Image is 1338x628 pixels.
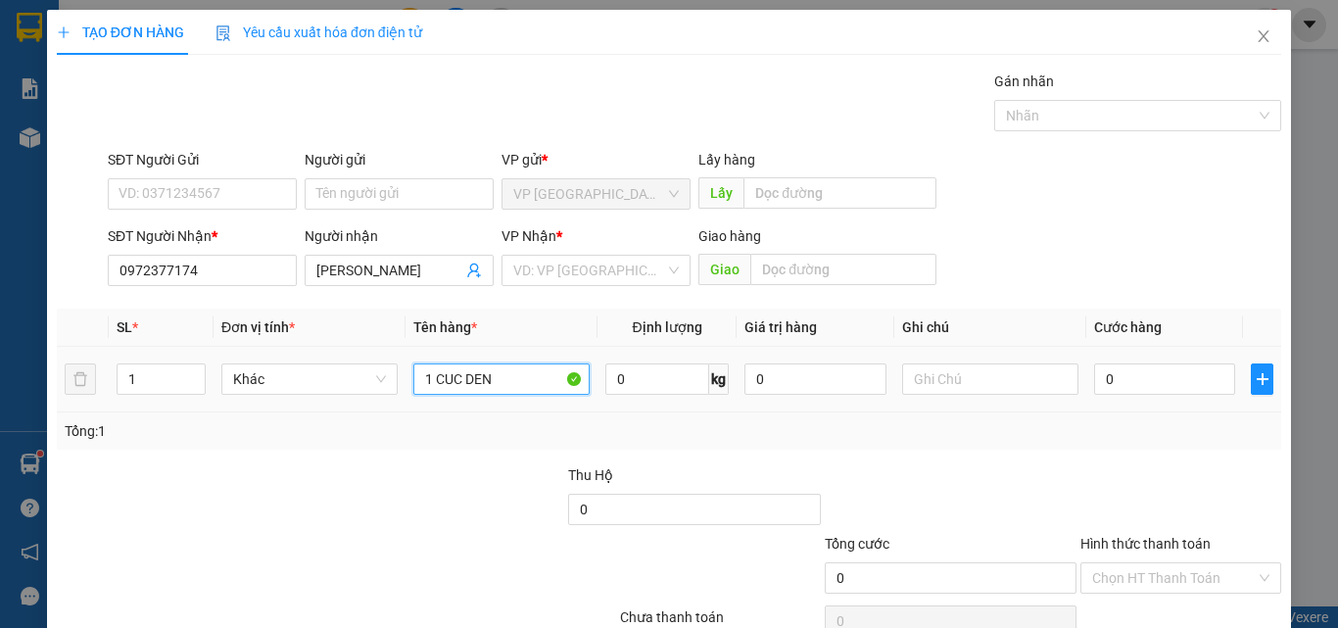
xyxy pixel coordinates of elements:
[502,228,556,244] span: VP Nhận
[165,74,269,90] b: [DOMAIN_NAME]
[502,149,691,170] div: VP gửi
[1094,319,1162,335] span: Cước hàng
[698,228,761,244] span: Giao hàng
[165,93,269,118] li: (c) 2017
[57,24,184,40] span: TẠO ĐƠN HÀNG
[65,420,518,442] div: Tổng: 1
[744,363,885,395] input: 0
[215,25,231,41] img: icon
[213,24,260,72] img: logo.jpg
[57,25,71,39] span: plus
[698,177,743,209] span: Lấy
[1236,10,1291,65] button: Close
[894,309,1086,347] th: Ghi chú
[108,149,297,170] div: SĐT Người Gửi
[117,319,132,335] span: SL
[750,254,936,285] input: Dọc đường
[1252,371,1272,387] span: plus
[108,225,297,247] div: SĐT Người Nhận
[744,319,817,335] span: Giá trị hàng
[233,364,386,394] span: Khác
[568,467,613,483] span: Thu Hộ
[215,24,422,40] span: Yêu cầu xuất hóa đơn điện tử
[902,363,1078,395] input: Ghi Chú
[709,363,729,395] span: kg
[413,363,590,395] input: VD: Bàn, Ghế
[305,149,494,170] div: Người gửi
[65,363,96,395] button: delete
[413,319,477,335] span: Tên hàng
[126,28,188,188] b: BIÊN NHẬN GỬI HÀNG HÓA
[698,254,750,285] span: Giao
[24,126,111,218] b: [PERSON_NAME]
[1080,536,1211,552] label: Hình thức thanh toán
[221,319,295,335] span: Đơn vị tính
[994,73,1054,89] label: Gán nhãn
[466,263,482,278] span: user-add
[698,152,755,168] span: Lấy hàng
[632,319,701,335] span: Định lượng
[1251,363,1273,395] button: plus
[1256,28,1271,44] span: close
[305,225,494,247] div: Người nhận
[513,179,679,209] span: VP Sài Gòn
[825,536,889,552] span: Tổng cước
[743,177,936,209] input: Dọc đường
